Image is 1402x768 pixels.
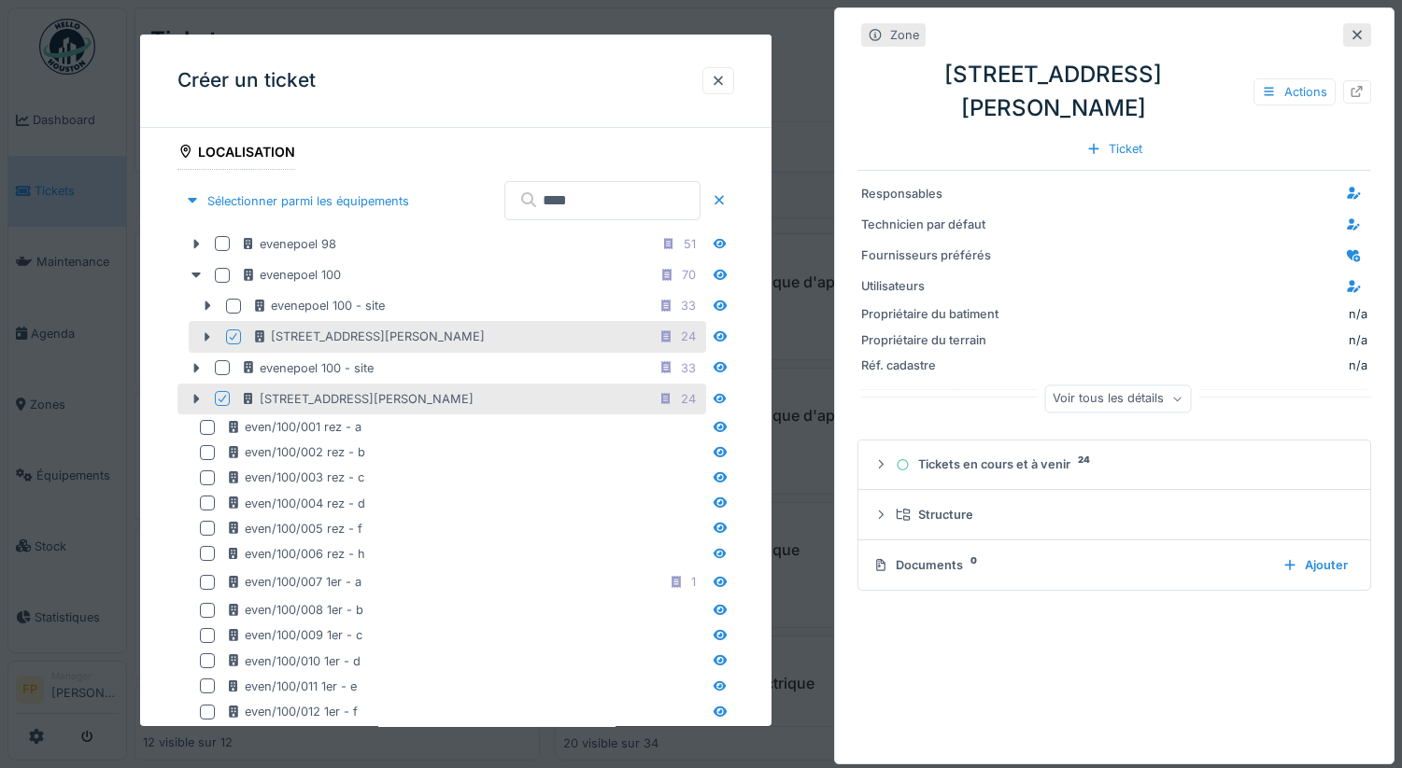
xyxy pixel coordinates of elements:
[1009,331,1367,349] div: n/a
[857,58,1371,125] div: [STREET_ADDRESS][PERSON_NAME]
[1349,305,1367,323] div: n/a
[241,390,474,408] div: [STREET_ADDRESS][PERSON_NAME]
[861,331,1001,349] div: Propriétaire du terrain
[226,545,365,563] div: even/100/006 rez - h
[241,359,374,377] div: evenepoel 100 - site
[861,185,1001,202] div: Responsables
[177,69,316,92] h3: Créer un ticket
[896,506,1348,524] div: Structure
[866,497,1363,532] summary: Structure
[226,601,363,619] div: even/100/008 1er - b
[252,297,385,314] div: evenepoel 100 - site
[226,520,362,538] div: even/100/005 rez - f
[861,356,1001,374] div: Réf. cadastre
[226,626,362,644] div: even/100/009 1er - c
[177,138,295,170] div: Localisation
[1275,552,1355,578] div: Ajouter
[866,548,1363,582] summary: Documents0Ajouter
[681,328,696,345] div: 24
[226,703,358,720] div: even/100/012 1er - f
[896,455,1348,473] div: Tickets en cours et à venir
[1079,136,1150,161] div: Ticket
[1009,356,1367,374] div: n/a
[861,216,1001,233] div: Technicien par défaut
[866,448,1363,482] summary: Tickets en cours et à venir24
[226,677,357,695] div: even/100/011 1er - e
[226,418,361,436] div: even/100/001 rez - a
[226,495,365,512] div: even/100/004 rez - d
[226,443,365,461] div: even/100/002 rez - b
[1253,78,1336,105] div: Actions
[861,305,1001,323] div: Propriétaire du batiment
[681,390,696,408] div: 24
[681,297,696,314] div: 33
[682,266,696,284] div: 70
[226,652,361,670] div: even/100/010 1er - d
[1044,385,1191,412] div: Voir tous les détails
[691,573,696,591] div: 1
[861,277,1001,295] div: Utilisateurs
[177,189,417,214] div: Sélectionner parmi les équipements
[241,235,336,253] div: evenepoel 98
[241,266,341,284] div: evenepoel 100
[226,468,364,486] div: even/100/003 rez - c
[226,573,361,591] div: even/100/007 1er - a
[681,359,696,377] div: 33
[252,328,485,345] div: [STREET_ADDRESS][PERSON_NAME]
[890,26,919,44] div: Zone
[861,246,1001,264] div: Fournisseurs préférés
[684,235,696,253] div: 51
[873,556,1267,574] div: Documents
